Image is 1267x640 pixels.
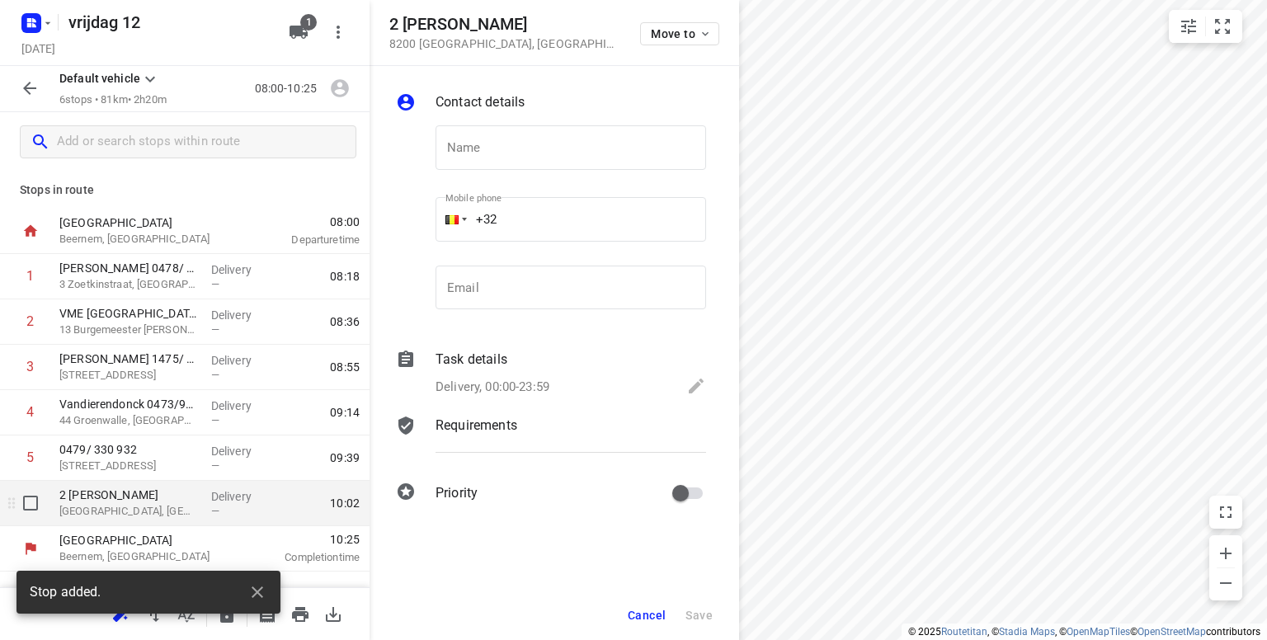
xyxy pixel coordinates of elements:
p: Requirements [436,416,517,435]
p: Delivery [211,261,272,278]
p: 2 [PERSON_NAME] [59,487,198,503]
span: Assign driver [323,80,356,96]
a: Routetitan [941,626,987,638]
span: 08:18 [330,268,360,285]
span: Move to [651,27,712,40]
p: Completion time [251,549,360,566]
div: Requirements [396,416,706,465]
span: 1 [300,14,317,31]
p: 6 stops • 81km • 2h20m [59,92,167,108]
div: Task detailsDelivery, 00:00-23:59 [396,350,706,399]
p: 8200 [GEOGRAPHIC_DATA] , [GEOGRAPHIC_DATA] [389,37,620,50]
button: Move to [640,22,719,45]
span: — [211,369,219,381]
span: 08:00 [251,214,360,230]
input: 1 (702) 123-4567 [436,197,706,242]
p: Task details [436,350,507,369]
p: Beernem, [GEOGRAPHIC_DATA] [59,548,231,565]
span: 10:25 [251,531,360,548]
p: [GEOGRAPHIC_DATA] [59,214,231,231]
button: Fit zoom [1206,10,1239,43]
p: Delivery [211,352,272,369]
p: Beernem, [GEOGRAPHIC_DATA] [59,231,231,247]
input: Add or search stops within route [57,129,356,155]
p: [GEOGRAPHIC_DATA] [59,532,231,548]
button: Map settings [1172,10,1205,43]
h5: [DATE] [15,39,62,58]
span: 09:39 [330,449,360,466]
h5: Rename [62,9,276,35]
div: 5 [26,449,34,465]
span: Select [14,487,47,520]
p: Delivery [211,488,272,505]
span: Cancel [628,609,666,622]
div: 2 [26,313,34,329]
button: Cancel [621,600,672,630]
h5: 2 [PERSON_NAME] [389,15,620,34]
p: Contact details [436,92,525,112]
div: Contact details [396,92,706,115]
p: Delivery [211,307,272,323]
span: — [211,414,219,426]
p: Delivery, 00:00-23:59 [436,378,549,397]
p: 15 Stationsstraat, Brugge [59,458,198,474]
div: small contained button group [1169,10,1242,43]
p: Delivery [211,443,272,459]
button: More [322,16,355,49]
span: Stop added. [30,583,101,602]
a: Stadia Maps [999,626,1055,638]
div: 1 [26,268,34,284]
p: 13 Burgemeester Joseph Lievensstraat, Zedelgem [59,322,198,338]
span: — [211,278,219,290]
p: 0479/ 330 932 [59,441,198,458]
p: Priority [436,483,478,503]
label: Mobile phone [445,194,502,203]
a: OpenMapTiles [1067,626,1130,638]
li: © 2025 , © , © © contributors [908,626,1260,638]
p: 08:00-10:25 [255,80,323,97]
p: 44 Groenwalle, [GEOGRAPHIC_DATA] [59,412,198,429]
span: Print route [284,605,317,621]
p: VME [GEOGRAPHIC_DATA] [59,305,198,322]
a: OpenStreetMap [1137,626,1206,638]
div: Belgium: + 32 [436,197,467,242]
p: Delivery [211,398,272,414]
div: 3 [26,359,34,374]
span: 10:02 [330,495,360,511]
span: 09:14 [330,404,360,421]
span: — [211,505,219,517]
p: [GEOGRAPHIC_DATA], [GEOGRAPHIC_DATA] [59,503,198,520]
p: Maddy vermeersch 0478/ 419 529 [59,260,198,276]
p: Default vehicle [59,70,140,87]
span: — [211,459,219,472]
svg: Edit [686,376,706,396]
p: Departure time [251,232,360,248]
span: — [211,323,219,336]
p: 3 Zoetkinstraat, Oostkamp [59,276,198,293]
span: Download route [317,605,350,621]
span: 08:36 [330,313,360,330]
span: 08:55 [330,359,360,375]
button: 1 [282,16,315,49]
p: [STREET_ADDRESS] [59,367,198,384]
div: 4 [26,404,34,420]
p: lorenz Schoutteet 1475/ 590 675 [59,351,198,367]
p: Vandierendonck 0473/950 737 [59,396,198,412]
p: Stops in route [20,181,350,199]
